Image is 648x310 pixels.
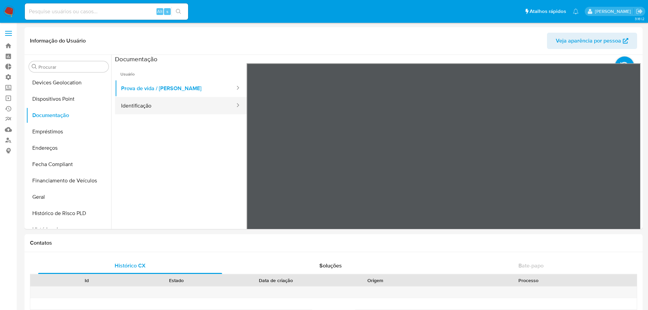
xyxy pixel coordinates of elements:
span: Atalhos rápidos [530,8,566,15]
span: Bate-papo [518,262,544,270]
div: Estado [136,277,216,284]
button: Endereços [26,140,111,156]
button: Procurar [32,64,37,69]
span: Alt [157,8,163,15]
div: Data de criação [226,277,326,284]
div: Processo [425,277,632,284]
button: Histórico de Risco PLD [26,205,111,222]
input: Pesquise usuários ou casos... [25,7,188,16]
button: Financiamento de Veículos [26,173,111,189]
button: Histórico de casos [26,222,111,238]
span: s [166,8,168,15]
button: Devices Geolocation [26,75,111,91]
input: Procurar [38,64,106,70]
button: Dispositivos Point [26,91,111,107]
span: Histórico CX [115,262,146,270]
div: Origem [335,277,415,284]
span: Soluções [319,262,342,270]
button: Geral [26,189,111,205]
button: Fecha Compliant [26,156,111,173]
button: Empréstimos [26,124,111,140]
a: Sair [636,8,643,15]
p: edgar.zuliani@mercadolivre.com [595,8,633,15]
h1: Informação do Usuário [30,37,86,44]
button: Veja aparência por pessoa [547,33,637,49]
button: search-icon [171,7,185,16]
h1: Contatos [30,240,637,246]
div: Id [47,277,127,284]
span: Veja aparência por pessoa [556,33,621,49]
a: Notificações [573,9,579,14]
button: Documentação [26,107,111,124]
